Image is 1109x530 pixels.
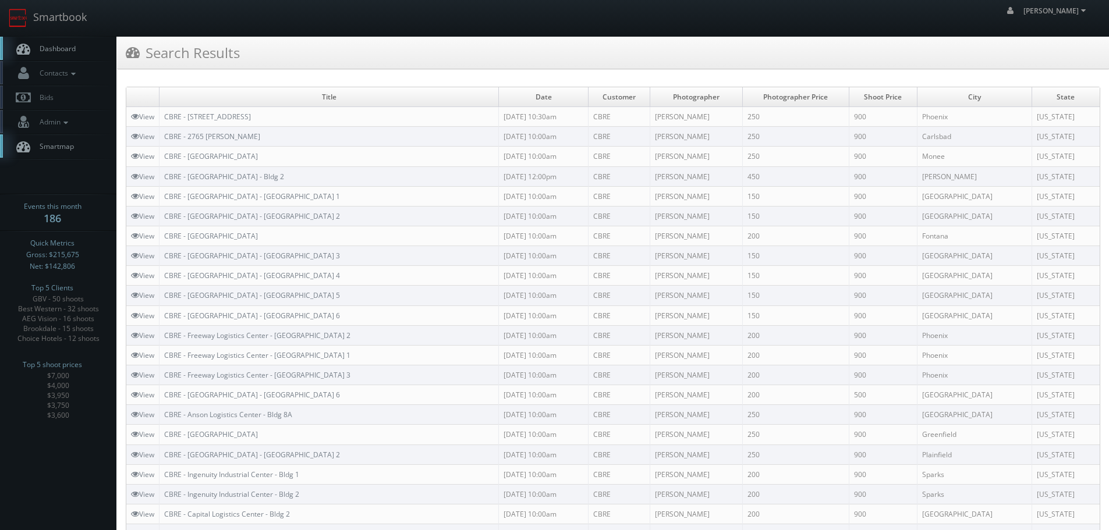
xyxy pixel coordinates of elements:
td: [US_STATE] [1032,444,1100,464]
a: View [131,290,154,300]
td: [PERSON_NAME] [917,166,1032,186]
td: CBRE [589,504,650,524]
td: [DATE] 10:00am [499,444,589,464]
td: 900 [849,186,917,206]
a: CBRE - Capital Logistics Center - Bldg 2 [164,509,290,519]
td: Fontana [917,226,1032,246]
td: [US_STATE] [1032,107,1100,127]
td: Carlsbad [917,127,1032,147]
td: 250 [742,127,849,147]
td: CBRE [589,286,650,305]
td: [PERSON_NAME] [650,504,743,524]
td: 900 [849,504,917,524]
td: [GEOGRAPHIC_DATA] [917,246,1032,266]
td: CBRE [589,107,650,127]
a: CBRE - Anson Logistics Center - Bldg 8A [164,410,292,419]
td: [US_STATE] [1032,246,1100,266]
strong: 186 [44,211,61,225]
td: CBRE [589,464,650,484]
td: [PERSON_NAME] [650,147,743,166]
td: Phoenix [917,345,1032,365]
td: 150 [742,246,849,266]
td: [US_STATE] [1032,325,1100,345]
td: [DATE] 10:00am [499,345,589,365]
td: 900 [849,464,917,484]
td: 900 [849,246,917,266]
td: [US_STATE] [1032,147,1100,166]
a: CBRE - [GEOGRAPHIC_DATA] - [GEOGRAPHIC_DATA] 1 [164,191,340,201]
td: [PERSON_NAME] [650,425,743,444]
td: 250 [742,405,849,425]
td: [US_STATE] [1032,266,1100,286]
span: Admin [34,117,71,127]
a: CBRE - [GEOGRAPHIC_DATA] [164,151,258,161]
td: [PERSON_NAME] [650,186,743,206]
a: CBRE - Ingenuity Industrial Center - Bldg 1 [164,469,299,479]
a: View [131,231,154,241]
a: View [131,509,154,519]
a: View [131,429,154,439]
a: CBRE - 2765 [PERSON_NAME] [164,131,260,141]
a: CBRE - [GEOGRAPHIC_DATA] [164,231,258,241]
td: CBRE [589,365,650,385]
a: CBRE - [GEOGRAPHIC_DATA] - Bldg 2 [164,172,284,182]
td: 150 [742,286,849,305]
td: Plainfield [917,444,1032,464]
a: View [131,271,154,280]
td: City [917,87,1032,107]
td: Sparks [917,464,1032,484]
td: [US_STATE] [1032,484,1100,504]
td: [PERSON_NAME] [650,107,743,127]
a: CBRE - [GEOGRAPHIC_DATA] - [GEOGRAPHIC_DATA] 2 [164,450,340,460]
td: Photographer [650,87,743,107]
td: 250 [742,107,849,127]
td: 900 [849,325,917,345]
span: Events this month [24,201,82,212]
td: [DATE] 10:00am [499,226,589,246]
td: 900 [849,147,917,166]
td: [PERSON_NAME] [650,464,743,484]
td: [GEOGRAPHIC_DATA] [917,266,1032,286]
a: CBRE - [GEOGRAPHIC_DATA] - [GEOGRAPHIC_DATA] 2 [164,211,340,221]
td: [US_STATE] [1032,305,1100,325]
a: View [131,489,154,499]
a: View [131,350,154,360]
td: 150 [742,206,849,226]
td: 900 [849,365,917,385]
a: View [131,112,154,122]
td: [DATE] 10:00am [499,246,589,266]
td: [US_STATE] [1032,504,1100,524]
td: [GEOGRAPHIC_DATA] [917,186,1032,206]
td: [DATE] 10:00am [499,504,589,524]
td: [PERSON_NAME] [650,166,743,186]
td: Monee [917,147,1032,166]
td: CBRE [589,385,650,405]
td: 200 [742,504,849,524]
td: Greenfield [917,425,1032,444]
td: State [1032,87,1100,107]
a: View [131,370,154,380]
td: 900 [849,484,917,504]
td: [US_STATE] [1032,166,1100,186]
td: 200 [742,226,849,246]
td: Phoenix [917,107,1032,127]
td: CBRE [589,127,650,147]
td: 900 [849,127,917,147]
td: [DATE] 10:00am [499,425,589,444]
td: [GEOGRAPHIC_DATA] [917,385,1032,405]
td: CBRE [589,405,650,425]
span: Smartmap [34,141,74,151]
td: 900 [849,405,917,425]
a: View [131,450,154,460]
td: [US_STATE] [1032,206,1100,226]
td: [US_STATE] [1032,385,1100,405]
td: 200 [742,325,849,345]
a: View [131,390,154,400]
td: 900 [849,425,917,444]
a: View [131,330,154,340]
td: [US_STATE] [1032,405,1100,425]
td: Phoenix [917,365,1032,385]
td: [GEOGRAPHIC_DATA] [917,305,1032,325]
span: Dashboard [34,44,76,54]
td: CBRE [589,266,650,286]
